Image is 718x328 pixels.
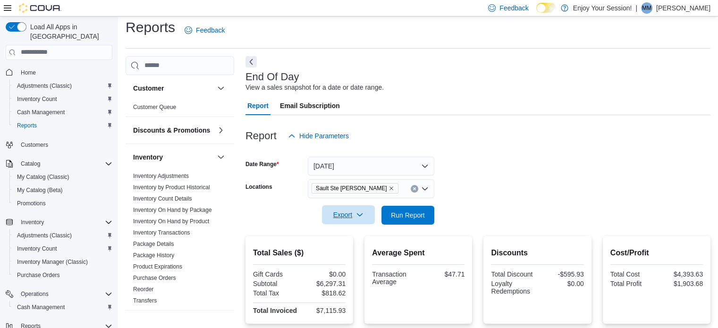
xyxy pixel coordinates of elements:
label: Date Range [245,160,279,168]
h2: Cost/Profit [610,247,703,259]
a: Inventory On Hand by Package [133,207,212,213]
button: Purchase Orders [9,269,116,282]
span: Promotions [13,198,112,209]
button: Inventory Manager (Classic) [9,255,116,269]
button: Inventory [133,152,213,162]
a: My Catalog (Classic) [13,171,73,183]
span: Load All Apps in [GEOGRAPHIC_DATA] [26,22,112,41]
button: Inventory [2,216,116,229]
span: Hide Parameters [299,131,349,141]
span: Cash Management [13,302,112,313]
span: Cash Management [13,107,112,118]
div: Total Cost [610,270,655,278]
span: Adjustments (Classic) [17,232,72,239]
p: Enjoy Your Session! [573,2,632,14]
h2: Discounts [491,247,583,259]
button: Remove Sault Ste Marie from selection in this group [389,185,394,191]
span: MM [642,2,651,14]
a: Adjustments (Classic) [13,230,76,241]
span: Inventory Count Details [133,195,192,202]
span: Adjustments (Classic) [17,82,72,90]
a: Product Expirations [133,263,182,270]
div: Subtotal [253,280,297,287]
span: Cash Management [17,109,65,116]
a: Customers [17,139,52,151]
span: Inventory [21,219,44,226]
a: Package Details [133,241,174,247]
span: Email Subscription [280,96,340,115]
button: [DATE] [308,157,434,176]
h3: Customer [133,84,164,93]
a: Cash Management [13,107,68,118]
button: Cash Management [9,106,116,119]
a: My Catalog (Beta) [13,185,67,196]
input: Dark Mode [536,3,556,13]
a: Inventory Count [13,243,61,254]
button: Inventory [17,217,48,228]
button: Cash Management [9,301,116,314]
span: Package Details [133,240,174,248]
span: Report [247,96,269,115]
span: My Catalog (Classic) [13,171,112,183]
h3: End Of Day [245,71,299,83]
div: Customer [126,101,234,117]
div: Gift Cards [253,270,297,278]
a: Feedback [181,21,228,40]
button: Customer [133,84,213,93]
span: Adjustments (Classic) [13,230,112,241]
span: Catalog [21,160,40,168]
span: Inventory [17,217,112,228]
span: Inventory On Hand by Product [133,218,209,225]
button: Operations [2,287,116,301]
span: Sault Ste [PERSON_NAME] [316,184,387,193]
label: Locations [245,183,272,191]
span: Home [21,69,36,76]
strong: Total Invoiced [253,307,297,314]
span: My Catalog (Beta) [17,186,63,194]
p: | [635,2,637,14]
button: Run Report [381,206,434,225]
button: Catalog [17,158,44,169]
div: Inventory [126,170,234,310]
a: Reports [13,120,41,131]
a: Adjustments (Classic) [13,80,76,92]
button: Hide Parameters [284,126,353,145]
div: $6,297.31 [301,280,346,287]
button: Export [322,205,375,224]
div: $0.00 [540,280,584,287]
span: Customers [21,141,48,149]
span: Customer Queue [133,103,176,111]
button: Promotions [9,197,116,210]
span: Purchase Orders [133,274,176,282]
button: Customer [215,83,227,94]
span: Purchase Orders [13,269,112,281]
button: Home [2,66,116,79]
a: Inventory Manager (Classic) [13,256,92,268]
img: Cova [19,3,61,13]
a: Purchase Orders [13,269,64,281]
button: My Catalog (Beta) [9,184,116,197]
a: Inventory Transactions [133,229,190,236]
a: Promotions [13,198,50,209]
span: Customers [17,139,112,151]
p: [PERSON_NAME] [656,2,710,14]
span: My Catalog (Classic) [17,173,69,181]
button: Open list of options [421,185,429,193]
div: -$595.93 [540,270,584,278]
span: Feedback [196,25,225,35]
div: Transaction Average [372,270,416,286]
button: Next [245,56,257,67]
button: Clear input [411,185,418,193]
span: Inventory Adjustments [133,172,189,180]
a: Package History [133,252,174,259]
h3: Discounts & Promotions [133,126,210,135]
a: Reorder [133,286,153,293]
a: Customer Queue [133,104,176,110]
span: Reports [17,122,37,129]
div: $7,115.93 [301,307,346,314]
button: Inventory Count [9,242,116,255]
h3: Report [245,130,277,142]
span: Cash Management [17,303,65,311]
